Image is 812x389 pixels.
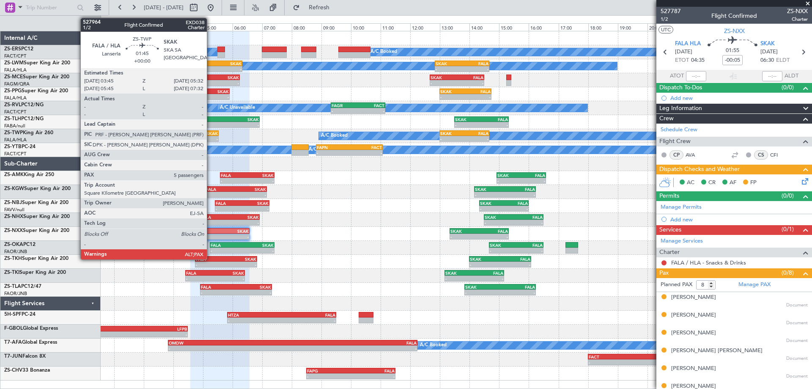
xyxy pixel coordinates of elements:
[4,137,27,143] a: FALA/HLA
[440,94,466,99] div: -
[782,225,794,234] span: (0/1)
[169,340,293,345] div: OMDW
[457,80,483,86] div: -
[4,290,27,297] a: FAOR/JNB
[505,192,535,197] div: -
[500,284,535,290] div: FALA
[659,114,674,124] span: Crew
[661,203,702,212] a: Manage Permits
[102,17,135,24] div: [DATE] - [DATE]
[4,186,71,191] a: ZS-KGWSuper King Air 200
[4,368,50,373] a: ZS-CHV33 Bonanza
[504,206,528,211] div: -
[786,355,808,362] span: Document
[4,340,57,345] a: T7-AFAGlobal Express
[466,89,491,94] div: FALA
[4,102,21,108] span: ZS-RVL
[618,23,647,31] div: 19:00
[192,136,218,141] div: -
[233,23,262,31] div: 06:00
[4,214,70,219] a: ZS-NHXSuper King Air 200
[671,259,746,266] a: FALA / HLA - Snacks & Drinks
[4,81,30,87] a: FAGM/QRA
[4,102,44,108] a: ZS-RVLPC12/NG
[465,290,500,295] div: -
[589,354,727,359] div: FACT
[220,234,249,239] div: -
[480,201,504,206] div: SKAK
[230,220,258,225] div: -
[4,88,22,94] span: ZS-PPG
[462,61,488,66] div: FALA
[171,89,200,94] div: FALA
[242,243,273,248] div: SKAK
[457,75,483,80] div: FALA
[514,220,543,225] div: -
[4,186,24,191] span: ZS-KGW
[26,1,74,14] input: Trip Number
[230,215,258,220] div: SKAK
[465,284,500,290] div: SKAK
[166,131,192,136] div: FALA
[181,80,210,86] div: -
[671,347,763,355] div: [PERSON_NAME] [PERSON_NAME]
[440,131,464,136] div: SKAK
[4,284,41,289] a: ZS-TLAPC12/47
[671,329,716,337] div: [PERSON_NAME]
[786,373,808,380] span: Document
[192,131,218,136] div: SKAK
[171,94,200,99] div: -
[196,117,227,122] div: FALA
[500,290,535,295] div: -
[786,337,808,345] span: Document
[4,61,70,66] a: ZS-LWMSuper King Air 200
[332,103,358,108] div: FAGR
[317,150,349,155] div: -
[4,109,26,115] a: FACT/CPT
[474,270,503,276] div: FALA
[4,130,53,135] a: ZS-TWPKing Air 260
[169,346,293,351] div: -
[659,248,680,257] span: Charter
[4,207,25,213] a: FAVV/null
[4,74,23,80] span: ZS-MCE
[321,23,351,31] div: 09:00
[209,61,241,66] div: SKAK
[351,374,394,379] div: -
[247,178,273,183] div: -
[4,116,21,121] span: ZS-TLH
[332,108,358,113] div: -
[516,248,543,253] div: -
[482,122,508,127] div: -
[691,56,705,65] span: 04:35
[588,23,618,31] div: 18:00
[282,312,335,317] div: FALA
[659,165,740,174] span: Dispatch Checks and Weather
[186,276,215,281] div: -
[228,318,282,323] div: -
[4,354,22,359] span: T7-JUN
[475,192,505,197] div: -
[475,187,505,192] div: SKAK
[440,136,464,141] div: -
[659,268,669,278] span: Pax
[760,40,775,48] span: SKAK
[4,368,22,373] span: ZS-CHV
[4,312,22,317] span: 5H-SPF
[349,145,382,150] div: FACT
[4,151,26,157] a: FACT/CPT
[4,228,69,233] a: ZS-NXXSuper King Air 200
[358,108,384,113] div: -
[445,270,474,276] div: SKAK
[227,117,258,122] div: SKAK
[786,302,808,309] span: Document
[4,61,24,66] span: ZS-LWM
[206,192,236,197] div: -
[559,23,588,31] div: 17:00
[659,191,679,201] span: Permits
[785,72,798,80] span: ALDT
[200,89,229,94] div: SKAK
[470,262,500,267] div: -
[203,23,233,31] div: 05:00
[4,47,21,52] span: ZS-ERS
